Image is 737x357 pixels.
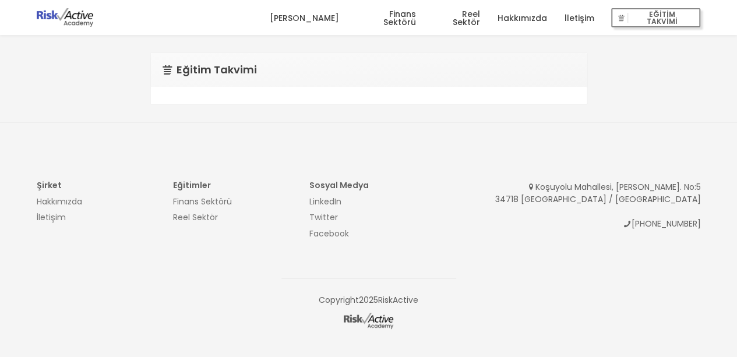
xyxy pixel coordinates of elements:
[269,1,338,36] a: [PERSON_NAME]
[309,196,341,207] a: LinkedIn
[37,196,82,207] a: Hakkımızda
[309,181,428,189] h4: Sosyal Medya
[173,196,232,207] a: Finans Sektörü
[344,313,393,329] img: logo-dark.png
[611,1,700,36] a: EĞİTİM TAKVİMİ
[611,8,700,28] button: EĞİTİM TAKVİMİ
[564,1,594,36] a: İletişim
[37,181,156,189] h4: Şirket
[163,65,575,75] h1: Eğitim Takvimi
[356,1,416,36] a: Finans Sektörü
[173,211,218,223] a: Reel Sektör
[497,1,546,36] a: Hakkımızda
[309,228,349,239] a: Facebook
[37,8,94,27] img: logo-dark.png
[628,10,696,26] span: EĞİTİM TAKVİMİ
[446,181,701,230] div: Koşuyolu Mahallesi, [PERSON_NAME]. No:5 34718 [GEOGRAPHIC_DATA] / [GEOGRAPHIC_DATA] [PHONE_NUMBER]
[281,278,456,330] span: Copyright 2025 RiskActive
[309,211,338,223] a: Twitter
[433,1,479,36] a: Reel Sektör
[173,181,292,189] h4: Eğitimler
[37,211,66,223] a: İletişim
